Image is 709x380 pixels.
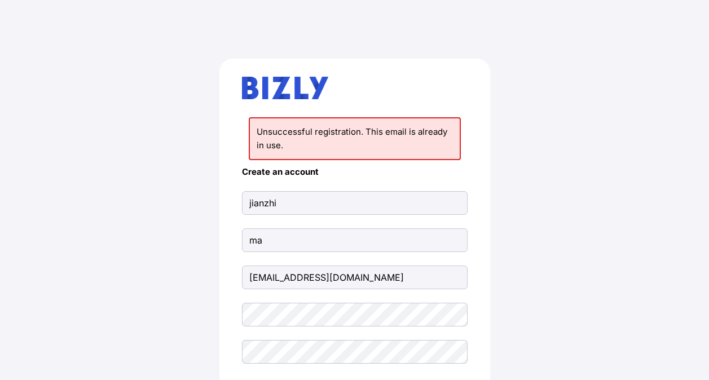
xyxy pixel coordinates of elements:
[242,191,468,215] input: First Name
[242,77,329,99] img: bizly_logo.svg
[242,266,468,289] input: Email
[242,228,468,252] input: Last Name
[249,117,461,160] li: Unsuccessful registration. This email is already in use.
[242,167,468,178] h4: Create an account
